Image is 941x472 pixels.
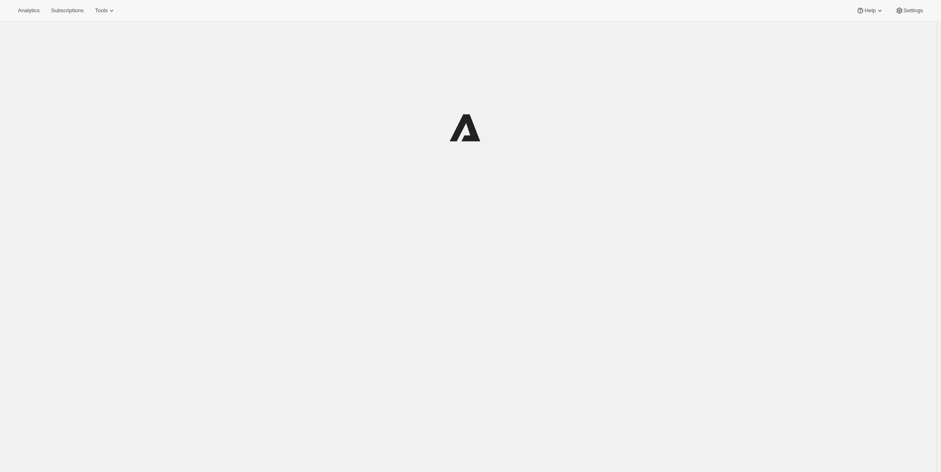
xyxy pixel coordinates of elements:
[51,7,84,14] span: Subscriptions
[13,5,44,16] button: Analytics
[95,7,108,14] span: Tools
[864,7,875,14] span: Help
[851,5,888,16] button: Help
[904,7,923,14] span: Settings
[890,5,928,16] button: Settings
[90,5,121,16] button: Tools
[18,7,40,14] span: Analytics
[46,5,88,16] button: Subscriptions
